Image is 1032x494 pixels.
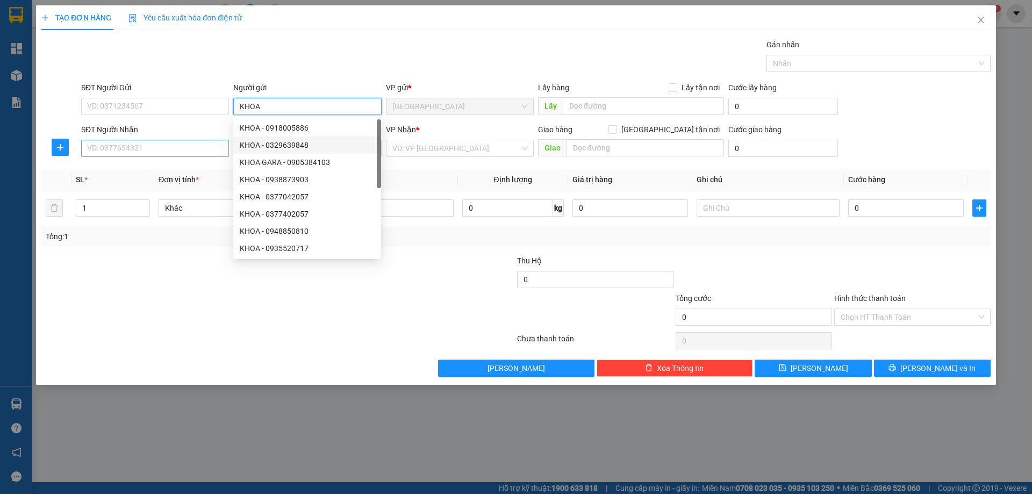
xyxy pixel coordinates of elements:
span: Gửi: [9,9,26,20]
div: Người gửi [233,82,381,94]
span: Tổng cước [676,294,711,303]
label: Gán nhãn [766,40,799,49]
div: KHOA GARA - 0905384103 [240,156,375,168]
div: KHOA - 0377402057 [233,205,381,223]
span: Thu Hộ [517,256,542,265]
div: KHOA GARA - 0905384103 [233,154,381,171]
span: Giao [538,139,567,156]
div: KHOA - 0377402057 [240,208,375,220]
label: Hình thức thanh toán [834,294,906,303]
span: [GEOGRAPHIC_DATA] tận nơi [617,124,724,135]
label: Cước lấy hàng [728,83,777,92]
div: KHOA - 0938873903 [233,171,381,188]
span: SL [76,175,84,184]
span: Đơn vị tính [159,175,199,184]
span: Định lượng [494,175,532,184]
div: KHOA - 0377042057 [233,188,381,205]
span: Yêu cầu xuất hóa đơn điện tử [128,13,242,22]
span: plus [41,14,49,22]
div: [GEOGRAPHIC_DATA] [9,9,118,33]
img: icon [128,14,137,23]
input: Cước lấy hàng [728,98,838,115]
div: VP gửi [386,82,534,94]
div: KHOA - 0935520717 [240,242,375,254]
button: plus [52,139,69,156]
input: VD: Bàn, Ghế [310,199,453,217]
input: Dọc đường [567,139,724,156]
span: Giao hàng [538,125,572,134]
input: Cước giao hàng [728,140,838,157]
span: Lấy hàng [538,83,569,92]
th: Ghi chú [692,169,844,190]
span: SÀI GÒN [392,98,527,114]
span: [PERSON_NAME] [791,362,848,374]
div: Chưa thanh toán [516,333,675,352]
span: kg [553,199,564,217]
span: Nhận: [126,10,152,22]
span: Giá trị hàng [572,175,612,184]
button: [PERSON_NAME] [438,360,594,377]
span: plus [52,143,68,152]
div: KHOA - 0935520717 [233,240,381,257]
span: Khác [165,200,295,216]
div: BỒNG SƠN [126,9,193,35]
span: close [977,16,985,24]
span: save [779,364,786,373]
input: 0 [572,199,688,217]
div: KHOA - 0918005886 [233,119,381,137]
span: [PERSON_NAME] [488,362,545,374]
button: save[PERSON_NAME] [755,360,871,377]
div: LAN/CTY THIÊN PHÁT [126,35,193,61]
div: Tổng: 1 [46,231,398,242]
span: Lấy tận nơi [677,82,724,94]
button: plus [972,199,986,217]
button: printer[PERSON_NAME] và In [874,360,991,377]
input: Dọc đường [563,97,724,114]
div: KHOA - 0377042057 [240,191,375,203]
div: KHOA - 0938873903 [240,174,375,185]
span: Lấy [538,97,563,114]
div: KHOA - 0948850810 [240,225,375,237]
button: Close [966,5,996,35]
span: Cước hàng [848,175,885,184]
span: Xóa Thông tin [657,362,704,374]
label: Cước giao hàng [728,125,782,134]
button: deleteXóa Thông tin [597,360,753,377]
span: VP Nhận [386,125,416,134]
span: delete [645,364,653,373]
span: plus [973,204,986,212]
span: [PERSON_NAME] và In [900,362,976,374]
div: SĐT Người Gửi [81,82,229,94]
div: SĐT Người Nhận [81,124,229,135]
span: printer [888,364,896,373]
div: KHOA - 0329639848 [233,137,381,154]
input: Ghi Chú [697,199,840,217]
div: KHOA - 0329639848 [240,139,375,151]
span: TẠO ĐƠN HÀNG [41,13,111,22]
div: KHOA - 0948850810 [233,223,381,240]
button: delete [46,199,63,217]
div: KHOA - 0918005886 [240,122,375,134]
